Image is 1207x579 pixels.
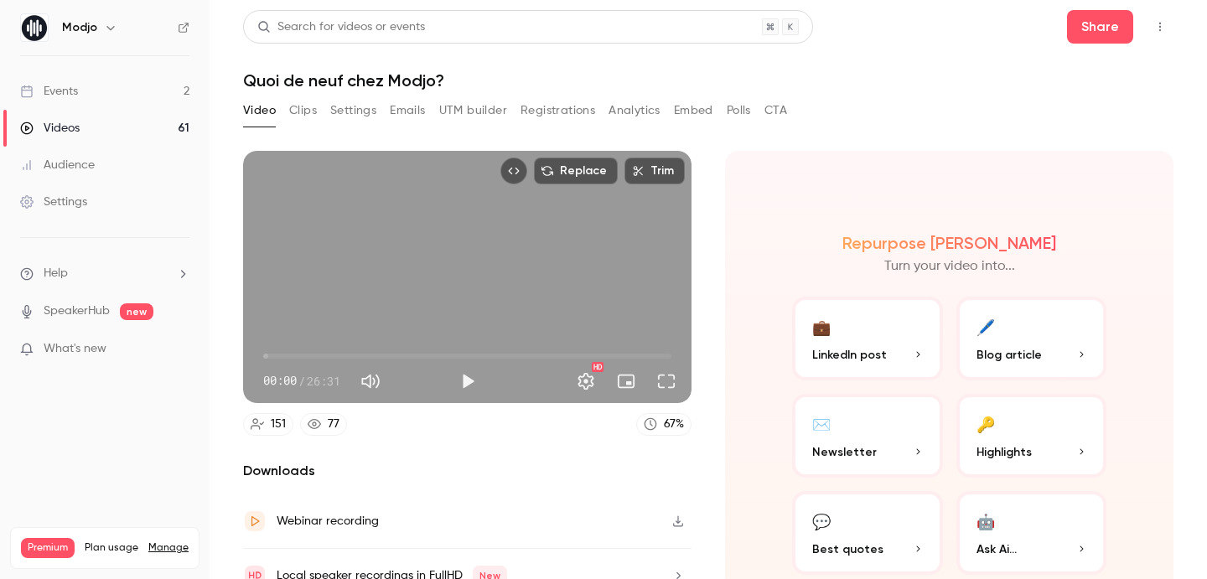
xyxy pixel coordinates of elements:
span: Premium [21,538,75,558]
div: 💼 [812,313,831,339]
button: Trim [624,158,685,184]
div: 🤖 [976,508,995,534]
div: 🔑 [976,411,995,437]
div: 00:00 [263,372,340,390]
button: Full screen [650,364,683,398]
button: Share [1067,10,1133,44]
h2: Repurpose [PERSON_NAME] [842,233,1056,253]
button: 🔑Highlights [956,394,1107,478]
button: Top Bar Actions [1147,13,1173,40]
button: Settings [569,364,603,398]
button: Settings [330,97,376,124]
p: Turn your video into... [884,256,1015,277]
a: 77 [300,413,347,436]
button: CTA [764,97,787,124]
div: 151 [271,416,286,433]
button: Video [243,97,276,124]
h2: Downloads [243,461,692,481]
button: Replace [534,158,618,184]
span: 26:31 [307,372,340,390]
span: LinkedIn post [812,346,887,364]
button: UTM builder [439,97,507,124]
button: Embed [674,97,713,124]
button: 💬Best quotes [792,491,943,575]
span: Ask Ai... [976,540,1017,558]
button: Polls [727,97,751,124]
span: Best quotes [812,540,883,558]
img: Modjo [21,14,48,41]
span: Blog article [976,346,1042,364]
span: / [298,372,305,390]
div: Audience [20,157,95,173]
a: SpeakerHub [44,302,110,320]
div: Settings [20,194,87,210]
div: HD [592,362,603,372]
div: Search for videos or events [257,18,425,36]
span: Newsletter [812,443,877,461]
button: Embed video [500,158,527,184]
h1: Quoi de neuf chez Modjo? [243,70,1173,90]
span: Plan usage [85,541,138,555]
li: help-dropdown-opener [20,265,189,282]
span: Help [44,265,68,282]
span: Highlights [976,443,1032,461]
a: 67% [636,413,692,436]
span: What's new [44,340,106,358]
div: 🖊️ [976,313,995,339]
div: Events [20,83,78,100]
button: Analytics [609,97,660,124]
button: ✉️Newsletter [792,394,943,478]
button: Registrations [521,97,595,124]
div: 67 % [664,416,684,433]
button: Turn on miniplayer [609,364,643,398]
a: 151 [243,413,293,436]
span: 00:00 [263,372,297,390]
iframe: Noticeable Trigger [169,342,189,357]
div: 77 [328,416,339,433]
button: Clips [289,97,317,124]
div: Videos [20,120,80,137]
span: new [120,303,153,320]
button: 🖊️Blog article [956,297,1107,380]
div: 💬 [812,508,831,534]
button: 🤖Ask Ai... [956,491,1107,575]
a: Manage [148,541,189,555]
button: 💼LinkedIn post [792,297,943,380]
button: Mute [354,364,387,398]
h6: Modjo [62,19,97,36]
button: Emails [390,97,425,124]
button: Play [451,364,484,398]
div: ✉️ [812,411,831,437]
div: Webinar recording [277,511,379,531]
